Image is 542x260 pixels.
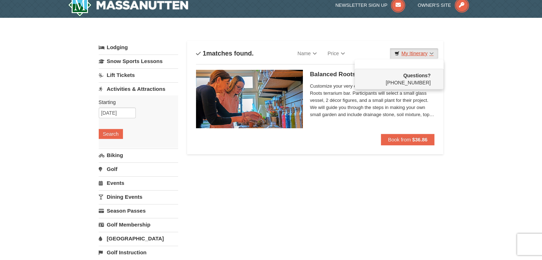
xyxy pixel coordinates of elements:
a: [GEOGRAPHIC_DATA] [99,232,178,245]
strong: Questions? [403,73,430,78]
span: Book from [388,137,411,142]
a: Lodging [99,41,178,54]
a: My Itinerary [390,48,438,59]
img: 18871151-30-393e4332.jpg [196,70,303,128]
label: Starting [99,99,173,106]
span: Owner's Site [418,2,451,8]
a: Dining Events [99,190,178,203]
a: Owner's Site [418,2,469,8]
a: Golf [99,162,178,176]
button: Book from $36.86 [381,134,435,145]
span: [PHONE_NUMBER] [360,72,431,85]
a: Activities & Attractions [99,82,178,95]
a: Snow Sports Lessons [99,54,178,68]
button: Search [99,129,123,139]
h4: matches found. [196,50,254,57]
h5: Balanced Roots Terrarium Bar Session [310,71,435,78]
a: Biking [99,149,178,162]
a: Name [292,46,322,61]
a: Season Passes [99,204,178,217]
strong: $36.86 [412,137,428,142]
a: Newsletter Sign Up [335,2,405,8]
span: 1 [203,50,206,57]
span: Customize your very own miniature garden at the Balanced Roots terrarium bar. Participants will s... [310,83,435,118]
a: Golf Instruction [99,246,178,259]
span: Newsletter Sign Up [335,2,387,8]
a: Events [99,176,178,189]
a: Lift Tickets [99,68,178,82]
a: Price [322,46,350,61]
a: Golf Membership [99,218,178,231]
